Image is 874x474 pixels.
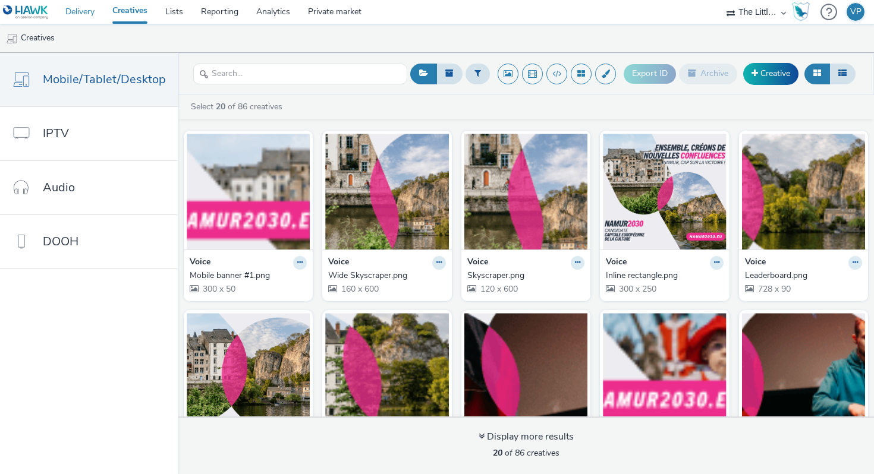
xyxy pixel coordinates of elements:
[606,270,723,282] a: Inline rectangle.png
[216,101,225,112] strong: 20
[745,270,862,282] a: Leaderboard.png
[850,3,862,21] div: VP
[467,270,584,282] a: Skyscraper.png
[43,125,69,142] span: IPTV
[742,313,865,429] img: Leaderboard.png visual
[792,2,815,21] a: Hawk Academy
[190,256,210,270] strong: Voice
[467,256,488,270] strong: Voice
[328,256,349,270] strong: Voice
[43,233,78,250] span: DOOH
[325,313,448,429] img: Large Leaderboard.png visual
[804,64,830,84] button: Grid
[745,270,857,282] div: Leaderboard.png
[606,256,627,270] strong: Voice
[43,179,75,196] span: Audio
[745,256,766,270] strong: Voice
[340,283,379,295] span: 160 x 600
[493,447,559,459] span: of 86 creatives
[743,63,798,84] a: Creative
[603,313,726,429] img: Mobile banner #1.png visual
[43,71,166,88] span: Mobile/Tablet/Desktop
[757,283,791,295] span: 728 x 90
[792,2,810,21] img: Hawk Academy
[479,283,518,295] span: 120 x 600
[679,64,737,84] button: Archive
[193,64,407,84] input: Search...
[187,313,310,429] img: Billboard.png visual
[190,270,307,282] a: Mobile banner #1.png
[618,283,656,295] span: 300 x 250
[328,270,441,282] div: Wide Skyscraper.png
[6,33,18,45] img: mobile
[606,270,718,282] div: Inline rectangle.png
[325,134,448,249] img: Wide Skyscraper.png visual
[479,430,574,444] div: Display more results
[742,134,865,249] img: Leaderboard.png visual
[829,64,856,84] button: Table
[467,270,580,282] div: Skyscraper.png
[3,5,49,20] img: undefined Logo
[464,134,587,249] img: Skyscraper.png visual
[190,101,287,112] a: Select of 86 creatives
[328,270,445,282] a: Wide Skyscraper.png
[493,447,502,459] strong: 20
[464,313,587,429] img: Large Leaderboard.png visual
[202,283,235,295] span: 300 x 50
[603,134,726,249] img: Inline rectangle.png visual
[190,270,302,282] div: Mobile banner #1.png
[187,134,310,249] img: Mobile banner #1.png visual
[624,64,676,83] button: Export ID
